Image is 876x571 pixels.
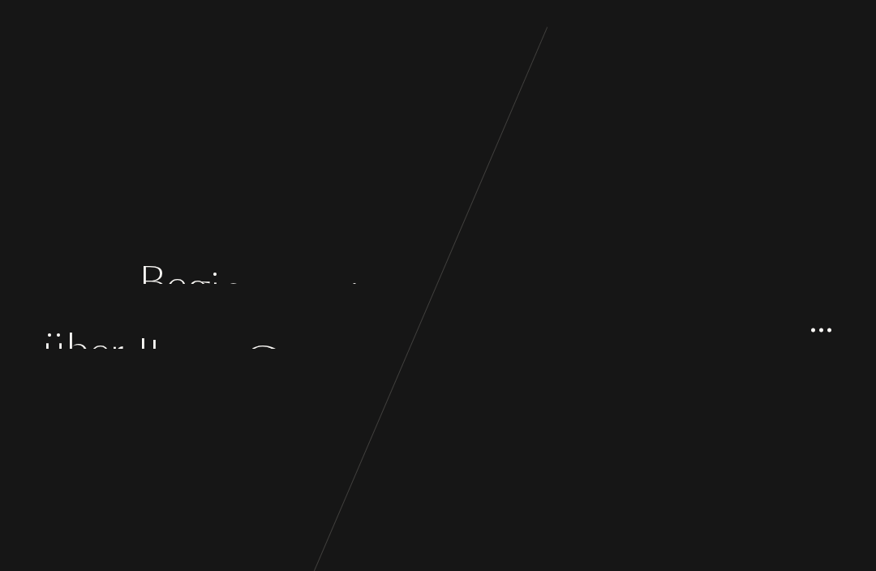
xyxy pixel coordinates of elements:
div: ü [43,288,66,349]
div: n [220,223,243,284]
div: n [287,223,311,284]
div: V [635,288,663,349]
div: i [350,223,359,284]
div: n [567,223,590,284]
div: n [706,223,729,284]
div: . [817,288,825,349]
div: b [741,288,765,349]
div: i [480,223,490,284]
div: k [436,288,456,349]
div: m [359,288,396,349]
div: n [492,288,515,349]
div: e [89,288,109,349]
div: G [244,288,278,349]
div: r [587,288,602,349]
div: d [515,288,539,349]
div: r [109,288,124,349]
div: r [627,223,642,284]
div: e [187,288,208,349]
div: e [460,223,480,284]
div: i [210,223,220,284]
div: i [513,223,523,284]
div: h [564,288,587,349]
div: i [423,223,433,284]
div: n [490,223,513,284]
div: e [267,223,287,284]
div: F [603,223,627,284]
div: g [662,223,685,284]
div: I [137,288,149,349]
div: e [166,223,187,284]
div: h [149,288,173,349]
div: m [387,223,423,284]
div: g [187,223,210,284]
div: . [825,288,833,349]
div: e [547,223,567,284]
div: I [552,288,564,349]
div: e [602,288,622,349]
div: e [685,223,706,284]
div: o [663,288,686,349]
div: n [208,288,231,349]
div: t [433,223,447,284]
div: c [416,288,436,349]
div: l [701,288,711,349]
div: i [711,288,721,349]
div: w [324,223,350,284]
div: r [686,288,701,349]
div: e [721,288,741,349]
div: e [765,288,785,349]
div: b [66,288,89,349]
div: , [729,223,737,284]
div: n [243,223,267,284]
div: s [298,288,316,349]
div: c [316,288,336,349]
div: r [173,288,187,349]
div: B [139,223,166,284]
div: n [785,288,809,349]
div: h [336,288,359,349]
div: a [396,288,416,349]
div: . [809,288,817,349]
div: u [469,288,492,349]
div: e [278,288,298,349]
div: g [523,223,547,284]
div: a [642,223,662,284]
div: r [359,223,374,284]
